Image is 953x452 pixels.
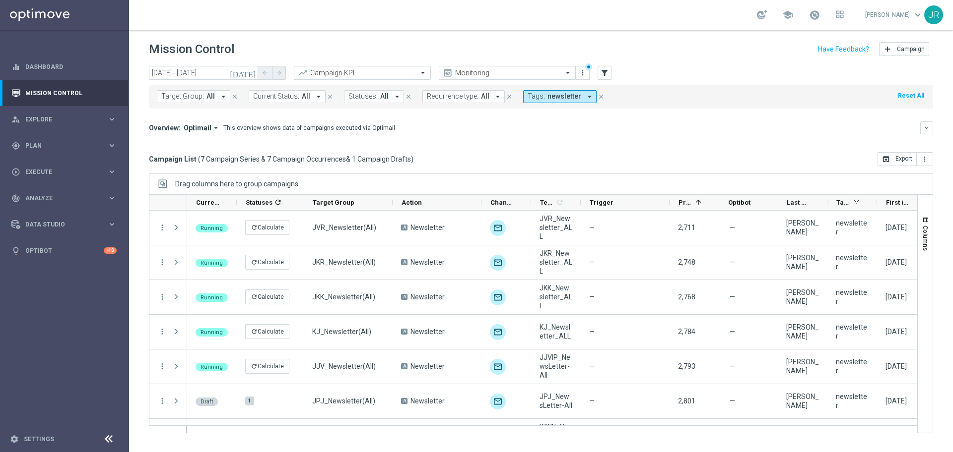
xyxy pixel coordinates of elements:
[201,294,223,301] span: Running
[344,90,404,103] button: Statuses: All arrow_drop_down
[201,329,223,336] span: Running
[201,225,223,231] span: Running
[678,328,695,336] span: 2,784
[11,194,20,203] i: track_changes
[402,199,422,206] span: Action
[196,223,228,232] colored-tag: Running
[411,155,413,164] span: )
[158,396,167,405] i: more_vert
[730,258,735,267] span: —
[201,260,223,266] span: Running
[262,69,269,76] i: arrow_back
[589,224,595,231] span: —
[231,93,238,100] i: close
[11,115,20,124] i: person_search
[228,66,258,81] button: [DATE]
[219,92,228,101] i: arrow_drop_down
[158,362,167,371] i: more_vert
[157,90,230,103] button: Target Group: All arrow_drop_down
[786,253,819,271] div: Judith Ratau
[728,199,750,206] span: Optibot
[885,327,907,336] div: 18 Aug 2025, Monday
[540,283,572,310] span: JKK_Newsletter_ALL
[481,92,489,101] span: All
[11,247,117,255] button: lightbulb Optibot +10
[25,222,107,227] span: Data Studio
[11,237,117,264] div: Optibot
[547,92,581,101] span: newsletter
[884,45,891,53] i: add
[11,221,117,228] div: Data Studio keyboard_arrow_right
[380,92,389,101] span: All
[11,142,117,150] button: gps_fixed Plan keyboard_arrow_right
[251,259,258,266] i: refresh
[251,224,258,231] i: refresh
[885,292,907,301] div: 18 Aug 2025, Monday
[878,152,917,166] button: open_in_browser Export
[598,66,612,80] button: filter_alt
[245,255,289,270] button: refreshCalculate
[107,141,117,150] i: keyboard_arrow_right
[410,223,445,232] span: Newsletter
[490,255,506,271] img: Optimail
[274,198,282,206] i: refresh
[523,90,597,103] button: Tags: newsletter arrow_drop_down
[443,68,453,78] i: preview
[25,116,107,122] span: Explore
[585,63,592,70] div: There are unsaved changes
[540,199,554,206] span: Templates
[11,115,107,124] div: Explore
[490,359,506,375] img: Optimail
[579,69,587,77] i: more_vert
[11,115,117,123] button: person_search Explore keyboard_arrow_right
[490,220,506,236] div: Optimail
[272,66,286,80] button: arrow_forward
[836,253,869,271] span: newsletter
[493,92,502,101] i: arrow_drop_down
[245,289,289,304] button: refreshCalculate
[327,93,334,100] i: close
[104,247,117,254] div: +10
[251,363,258,370] i: refresh
[298,68,308,78] i: trending_up
[678,224,695,231] span: 2,711
[836,288,869,306] span: newsletter
[312,327,371,336] span: KJ_Newsletter(All)
[730,362,735,371] span: —
[175,180,298,188] span: Drag columns here to group campaigns
[346,155,350,163] span: &
[556,198,564,206] i: refresh
[272,197,282,208] span: Calculate column
[11,89,117,97] div: Mission Control
[540,353,572,380] span: JJVIP_NewsLetter-All
[401,225,408,230] span: A
[786,357,819,375] div: Judith Ratau
[404,91,413,102] button: close
[312,396,375,405] span: JPJ_Newsletter(All)
[230,91,239,102] button: close
[405,93,412,100] i: close
[326,91,335,102] button: close
[313,199,354,206] span: Target Group
[836,199,849,206] span: Tags
[107,193,117,203] i: keyboard_arrow_right
[590,199,613,206] span: Trigger
[879,42,929,56] button: add Campaign
[251,293,258,300] i: refresh
[786,323,819,340] div: Judith Ratau
[598,93,605,100] i: close
[11,63,117,71] button: equalizer Dashboard
[410,396,445,405] span: Newsletter
[11,194,117,202] button: track_changes Analyze keyboard_arrow_right
[917,152,933,166] button: more_vert
[196,258,228,267] colored-tag: Running
[149,245,187,280] div: Press SPACE to select this row.
[782,9,793,20] span: school
[11,168,117,176] button: play_circle_outline Execute keyboard_arrow_right
[490,289,506,305] div: Optimail
[439,66,576,80] ng-select: Monitoring
[107,167,117,176] i: keyboard_arrow_right
[201,155,346,164] span: 7 Campaign Series & 7 Campaign Occurrences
